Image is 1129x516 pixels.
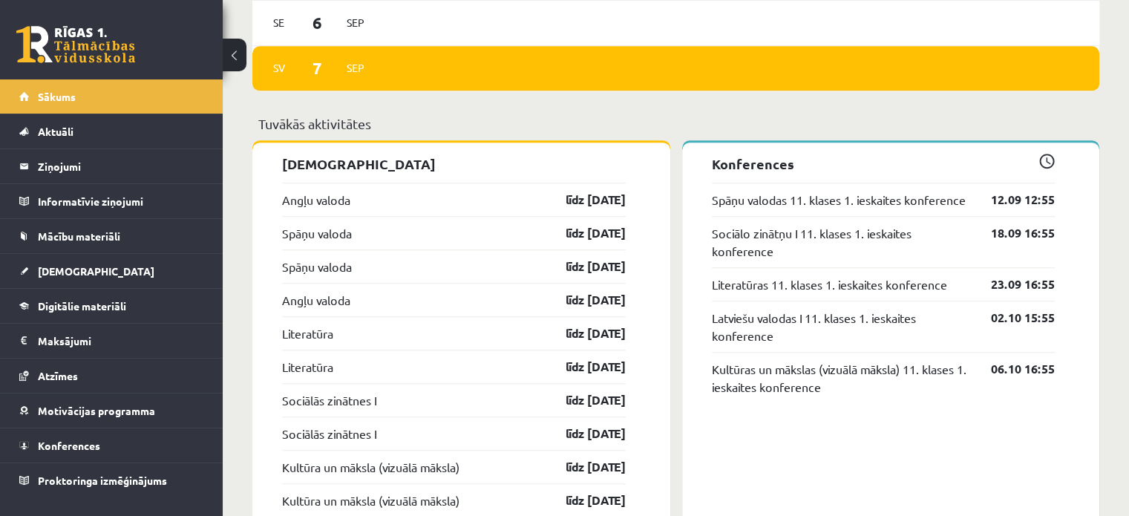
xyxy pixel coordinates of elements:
[19,254,204,288] a: [DEMOGRAPHIC_DATA]
[712,309,969,344] a: Latviešu valodas I 11. klases 1. ieskaites konference
[38,369,78,382] span: Atzīmes
[282,425,376,442] a: Sociālās zinātnes I
[712,191,966,209] a: Spāņu valodas 11. klases 1. ieskaites konference
[38,229,120,243] span: Mācību materiāli
[282,458,459,476] a: Kultūra un māksla (vizuālā māksla)
[38,90,76,103] span: Sākums
[19,219,204,253] a: Mācību materiāli
[540,191,626,209] a: līdz [DATE]
[282,291,350,309] a: Angļu valoda
[540,358,626,376] a: līdz [DATE]
[712,154,1056,174] p: Konferences
[19,428,204,463] a: Konferences
[38,184,204,218] legend: Informatīvie ziņojumi
[19,393,204,428] a: Motivācijas programma
[340,56,371,79] span: Sep
[264,56,295,79] span: Sv
[969,224,1055,242] a: 18.09 16:55
[19,324,204,358] a: Maksājumi
[16,26,135,63] a: Rīgas 1. Tālmācības vidusskola
[282,258,352,275] a: Spāņu valoda
[19,184,204,218] a: Informatīvie ziņojumi
[969,360,1055,378] a: 06.10 16:55
[258,114,1093,134] p: Tuvākās aktivitātes
[540,224,626,242] a: līdz [DATE]
[540,491,626,509] a: līdz [DATE]
[282,391,376,409] a: Sociālās zinātnes I
[969,191,1055,209] a: 12.09 12:55
[38,264,154,278] span: [DEMOGRAPHIC_DATA]
[282,324,333,342] a: Literatūra
[969,275,1055,293] a: 23.09 16:55
[282,191,350,209] a: Angļu valoda
[38,324,204,358] legend: Maksājumi
[38,299,126,313] span: Digitālie materiāli
[282,491,459,509] a: Kultūra un māksla (vizuālā māksla)
[540,258,626,275] a: līdz [DATE]
[38,474,167,487] span: Proktoringa izmēģinājums
[282,358,333,376] a: Literatūra
[295,56,341,80] span: 7
[282,154,626,174] p: [DEMOGRAPHIC_DATA]
[340,11,371,34] span: Sep
[38,125,73,138] span: Aktuāli
[38,149,204,183] legend: Ziņojumi
[38,439,100,452] span: Konferences
[540,425,626,442] a: līdz [DATE]
[295,10,341,35] span: 6
[712,360,969,396] a: Kultūras un mākslas (vizuālā māksla) 11. klases 1. ieskaites konference
[540,324,626,342] a: līdz [DATE]
[19,289,204,323] a: Digitālie materiāli
[540,291,626,309] a: līdz [DATE]
[19,114,204,148] a: Aktuāli
[540,391,626,409] a: līdz [DATE]
[38,404,155,417] span: Motivācijas programma
[19,79,204,114] a: Sākums
[19,463,204,497] a: Proktoringa izmēģinājums
[264,11,295,34] span: Se
[282,224,352,242] a: Spāņu valoda
[19,149,204,183] a: Ziņojumi
[712,275,947,293] a: Literatūras 11. klases 1. ieskaites konference
[540,458,626,476] a: līdz [DATE]
[19,359,204,393] a: Atzīmes
[712,224,969,260] a: Sociālo zinātņu I 11. klases 1. ieskaites konference
[969,309,1055,327] a: 02.10 15:55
